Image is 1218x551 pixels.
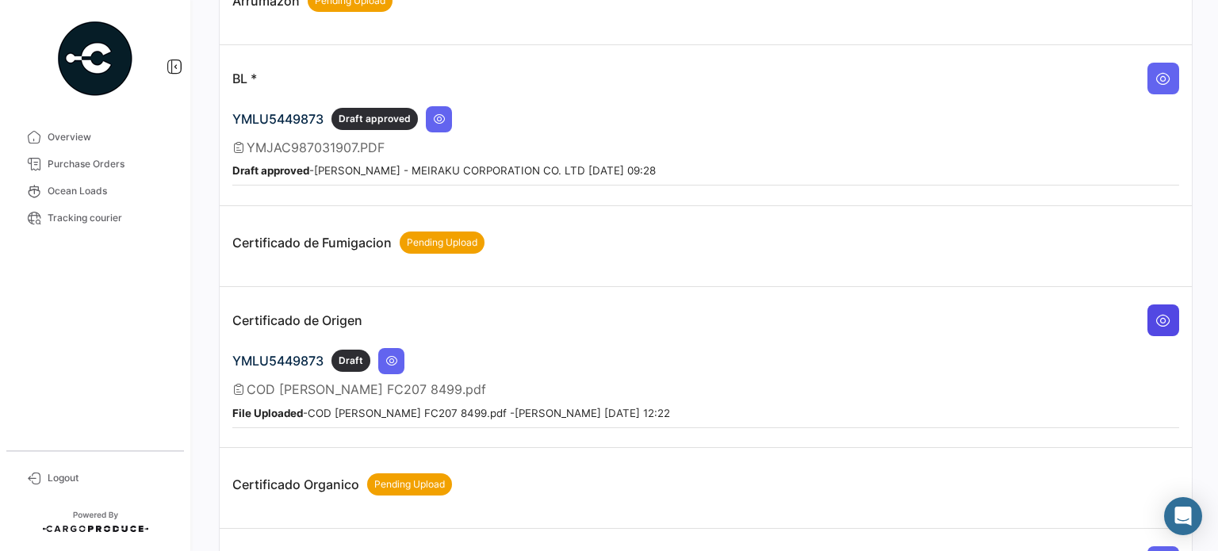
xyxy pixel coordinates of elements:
[232,407,670,419] small: - COD [PERSON_NAME] FC207 8499.pdf - [PERSON_NAME] [DATE] 12:22
[232,473,452,496] p: Certificado Organico
[56,19,135,98] img: powered-by.png
[407,235,477,250] span: Pending Upload
[48,130,171,144] span: Overview
[232,111,324,127] span: YMLU5449873
[1164,497,1202,535] div: Abrir Intercom Messenger
[339,354,363,368] span: Draft
[232,231,485,254] p: Certificado de Fumigacion
[247,140,385,155] span: YMJAC987031907.PDF
[232,407,303,419] b: File Uploaded
[232,353,324,369] span: YMLU5449873
[13,151,178,178] a: Purchase Orders
[13,178,178,205] a: Ocean Loads
[232,164,656,177] small: - [PERSON_NAME] - MEIRAKU CORPORATION CO. LTD [DATE] 09:28
[48,157,171,171] span: Purchase Orders
[13,124,178,151] a: Overview
[232,312,362,328] p: Certificado de Origen
[339,112,411,126] span: Draft approved
[48,471,171,485] span: Logout
[232,164,309,177] b: Draft approved
[13,205,178,231] a: Tracking courier
[48,184,171,198] span: Ocean Loads
[247,381,486,397] span: COD [PERSON_NAME] FC207 8499.pdf
[374,477,445,492] span: Pending Upload
[48,211,171,225] span: Tracking courier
